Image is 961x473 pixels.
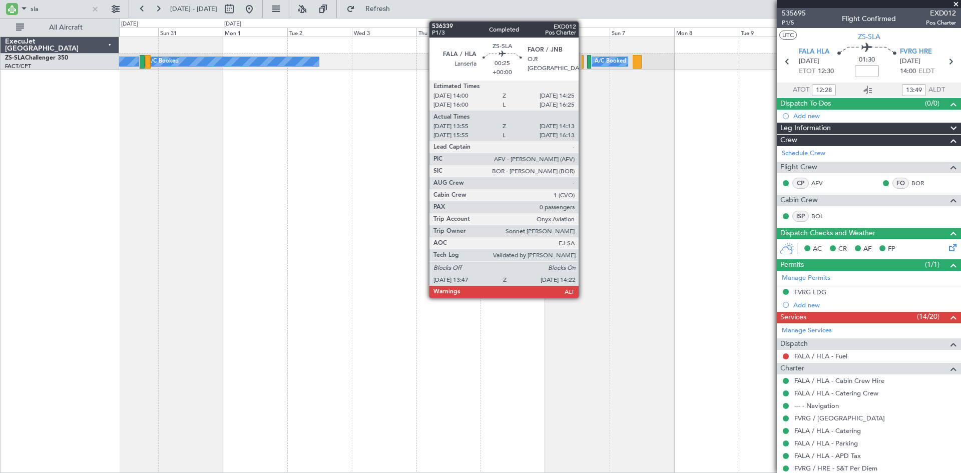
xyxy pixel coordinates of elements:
[917,311,939,322] span: (14/20)
[5,55,25,61] span: ZS-SLA
[794,376,884,385] a: FALA / HLA - Cabin Crew Hire
[780,162,817,173] span: Flight Crew
[911,179,934,188] a: BOR
[782,273,830,283] a: Manage Permits
[31,2,88,17] input: A/C (Reg. or Type)
[480,28,545,37] div: Fri 5
[900,57,920,67] span: [DATE]
[780,338,808,350] span: Dispatch
[780,259,804,271] span: Permits
[780,98,831,110] span: Dispatch To-Dos
[342,1,402,17] button: Refresh
[782,149,825,159] a: Schedule Crew
[287,28,352,37] div: Tue 2
[158,28,223,37] div: Sun 31
[811,212,834,221] a: BOL
[794,439,858,447] a: FALA / HLA - Parking
[842,14,896,24] div: Flight Confirmed
[11,20,109,36] button: All Aircraft
[928,85,945,95] span: ALDT
[739,28,803,37] div: Tue 9
[888,244,895,254] span: FP
[416,28,481,37] div: Thu 4
[794,451,861,460] a: FALA / HLA - APD Tax
[794,389,878,397] a: FALA / HLA - Catering Crew
[794,401,839,410] a: --- - Navigation
[799,67,815,77] span: ETOT
[811,179,834,188] a: AFV
[780,135,797,146] span: Crew
[780,228,875,239] span: Dispatch Checks and Weather
[859,55,875,65] span: 01:30
[793,301,956,309] div: Add new
[782,326,832,336] a: Manage Services
[792,178,809,189] div: CP
[799,47,829,57] span: FALA HLA
[918,67,934,77] span: ELDT
[780,363,804,374] span: Charter
[900,47,932,57] span: FVRG HRE
[792,211,809,222] div: ISP
[147,54,179,69] div: A/C Booked
[782,19,806,27] span: P1/5
[779,31,797,40] button: UTC
[818,67,834,77] span: 12:30
[900,67,916,77] span: 14:00
[94,28,158,37] div: Sat 30
[813,244,822,254] span: AC
[674,28,739,37] div: Mon 8
[782,8,806,19] span: 535695
[793,112,956,120] div: Add new
[794,414,885,422] a: FVRG / [GEOGRAPHIC_DATA]
[224,20,241,29] div: [DATE]
[780,123,831,134] span: Leg Information
[793,85,809,95] span: ATOT
[925,98,939,109] span: (0/0)
[838,244,847,254] span: CR
[794,464,877,472] a: FVRG / HRE - S&T Per Diem
[545,28,610,37] div: Sat 6
[794,426,861,435] a: FALA / HLA - Catering
[858,32,880,42] span: ZS-SLA
[812,84,836,96] input: --:--
[26,24,106,31] span: All Aircraft
[121,20,138,29] div: [DATE]
[794,288,826,296] div: FVRG LDG
[357,6,399,13] span: Refresh
[5,63,31,70] a: FACT/CPT
[170,5,217,14] span: [DATE] - [DATE]
[902,84,926,96] input: --:--
[5,55,68,61] a: ZS-SLAChallenger 350
[780,195,818,206] span: Cabin Crew
[892,178,909,189] div: FO
[780,312,806,323] span: Services
[794,352,847,360] a: FALA / HLA - Fuel
[352,28,416,37] div: Wed 3
[610,28,674,37] div: Sun 7
[595,54,626,69] div: A/C Booked
[863,244,871,254] span: AF
[223,28,287,37] div: Mon 1
[926,19,956,27] span: Pos Charter
[799,57,819,67] span: [DATE]
[926,8,956,19] span: EXD012
[925,259,939,270] span: (1/1)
